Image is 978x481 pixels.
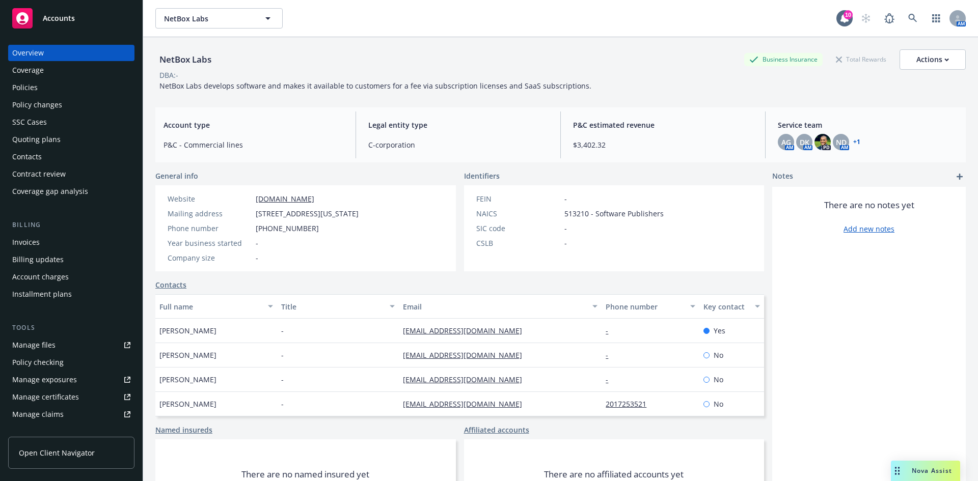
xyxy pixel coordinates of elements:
span: There are no affiliated accounts yet [544,468,684,480]
a: Overview [8,45,134,61]
span: DK [800,137,809,148]
span: 513210 - Software Publishers [564,208,664,219]
div: Manage files [12,337,56,353]
a: Invoices [8,234,134,250]
span: [PERSON_NAME] [159,374,216,385]
a: Installment plans [8,286,134,302]
span: NetBox Labs [164,13,252,24]
button: Nova Assist [891,461,960,481]
div: Full name [159,301,262,312]
span: C-corporation [368,139,548,150]
span: - [564,193,567,204]
div: Actions [916,50,949,69]
div: SIC code [476,223,560,234]
a: add [954,171,966,183]
div: Policy changes [12,97,62,113]
a: Policies [8,79,134,96]
div: Year business started [168,238,252,248]
button: Actions [900,49,966,70]
div: Key contact [703,301,749,312]
span: - [281,350,284,360]
button: Phone number [602,294,699,319]
span: Service team [778,120,958,130]
span: [PERSON_NAME] [159,325,216,336]
a: Affiliated accounts [464,425,529,435]
button: Key contact [699,294,764,319]
div: Quoting plans [12,131,61,148]
span: Open Client Navigator [19,447,95,458]
a: 2017253521 [606,399,655,409]
span: Account type [164,120,343,130]
a: Coverage [8,62,134,78]
a: Start snowing [856,8,876,29]
span: Manage exposures [8,372,134,388]
span: - [281,399,284,409]
div: Manage certificates [12,389,79,405]
span: ND [836,137,847,148]
a: Search [903,8,923,29]
div: Mailing address [168,208,252,219]
button: NetBox Labs [155,8,283,29]
a: Report a Bug [879,8,900,29]
span: - [564,238,567,248]
span: Nova Assist [912,466,952,475]
a: [DOMAIN_NAME] [256,194,314,204]
span: Legal entity type [368,120,548,130]
div: Total Rewards [831,53,891,66]
a: Quoting plans [8,131,134,148]
a: Contacts [155,279,186,290]
div: FEIN [476,193,560,204]
a: +1 [853,139,860,145]
div: Installment plans [12,286,72,302]
span: - [281,325,284,336]
div: Phone number [168,223,252,234]
div: DBA: - [159,70,178,80]
span: No [714,374,723,385]
button: Email [399,294,602,319]
a: Billing updates [8,251,134,268]
span: Accounts [43,14,75,22]
a: - [606,326,616,335]
a: SSC Cases [8,114,134,130]
a: [EMAIL_ADDRESS][DOMAIN_NAME] [403,399,530,409]
a: Manage files [8,337,134,353]
div: Tools [8,323,134,333]
span: [PHONE_NUMBER] [256,223,319,234]
div: SSC Cases [12,114,47,130]
a: [EMAIL_ADDRESS][DOMAIN_NAME] [403,375,530,384]
a: Manage certificates [8,389,134,405]
div: Website [168,193,252,204]
div: Title [281,301,384,312]
span: P&C estimated revenue [573,120,753,130]
img: photo [814,134,831,150]
div: Manage claims [12,406,64,422]
span: General info [155,171,198,181]
div: Account charges [12,269,69,285]
a: Manage BORs [8,423,134,440]
span: Identifiers [464,171,500,181]
div: NetBox Labs [155,53,215,66]
div: Manage BORs [12,423,60,440]
div: Coverage [12,62,44,78]
div: Phone number [606,301,684,312]
div: Email [403,301,586,312]
a: [EMAIL_ADDRESS][DOMAIN_NAME] [403,326,530,335]
span: AG [781,137,791,148]
span: No [714,399,723,409]
span: There are no named insured yet [241,468,369,480]
span: - [256,238,258,248]
div: Drag to move [891,461,904,481]
div: Invoices [12,234,40,250]
span: - [256,252,258,263]
div: Overview [12,45,44,61]
a: - [606,350,616,360]
span: - [281,374,284,385]
a: Manage claims [8,406,134,422]
a: - [606,375,616,384]
a: Switch app [926,8,946,29]
a: Contract review [8,166,134,182]
span: - [564,223,567,234]
a: Add new notes [844,223,894,234]
div: Policy checking [12,354,64,371]
a: Policy checking [8,354,134,371]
